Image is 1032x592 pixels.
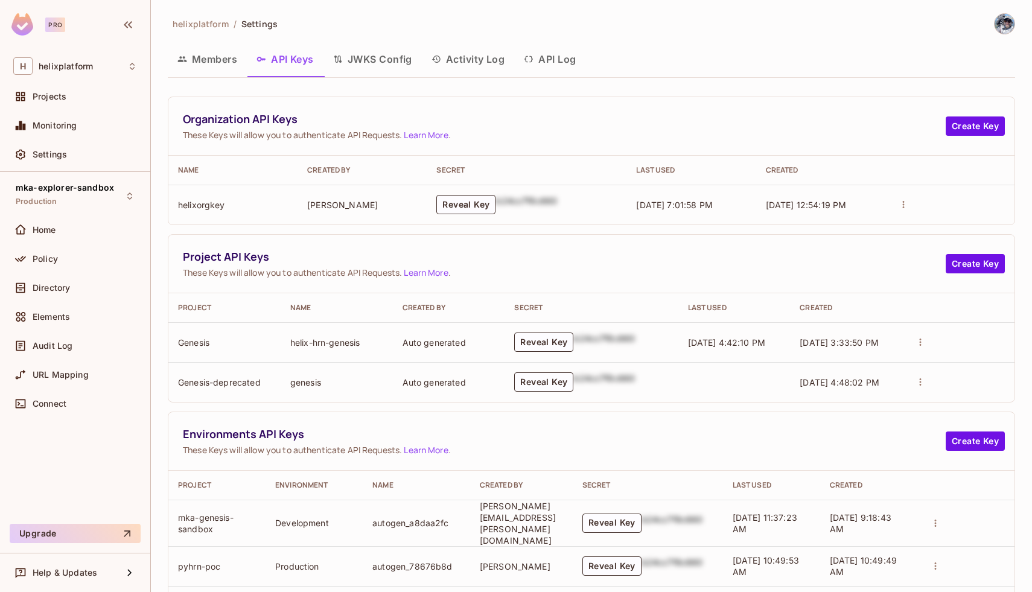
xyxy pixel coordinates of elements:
span: [DATE] 9:18:43 AM [830,512,891,534]
img: SReyMgAAAABJRU5ErkJggg== [11,13,33,36]
div: b24cc7f8c660 [573,333,635,352]
button: Reveal Key [514,333,573,352]
div: Name [372,480,460,490]
td: Development [266,500,363,546]
td: genesis [281,362,393,402]
button: actions [912,334,929,351]
a: Learn More [404,267,448,278]
td: Production [266,546,363,586]
div: Project [178,480,256,490]
button: Members [168,44,247,74]
div: Last Used [636,165,746,175]
span: mka-explorer-sandbox [16,183,114,193]
div: b24cc7f8c660 [642,514,703,533]
span: [DATE] 11:37:23 AM [733,512,797,534]
span: [DATE] 10:49:53 AM [733,555,799,577]
div: b24cc7f8c660 [642,556,703,576]
button: Create Key [946,254,1005,273]
div: Name [178,165,288,175]
button: Reveal Key [582,556,642,576]
div: b24cc7f8c660 [573,372,635,392]
div: Secret [436,165,617,175]
button: API Keys [247,44,323,74]
span: [DATE] 12:54:19 PM [766,200,847,210]
td: mka-genesis-sandbox [168,500,266,546]
img: michael.amato@helix.com [995,14,1014,34]
span: [DATE] 7:01:58 PM [636,200,713,210]
td: [PERSON_NAME] [470,546,573,586]
span: These Keys will allow you to authenticate API Requests. . [183,444,946,456]
span: Organization API Keys [183,112,946,127]
span: Policy [33,254,58,264]
button: JWKS Config [323,44,422,74]
button: actions [895,196,912,213]
span: Connect [33,399,66,409]
span: Project API Keys [183,249,946,264]
button: API Log [514,44,585,74]
td: [PERSON_NAME][EMAIL_ADDRESS][PERSON_NAME][DOMAIN_NAME] [470,500,573,546]
span: Home [33,225,56,235]
td: autogen_a8daa2fc [363,500,470,546]
span: Workspace: helixplatform [39,62,93,71]
div: Created [830,480,908,490]
div: Secret [582,480,713,490]
span: Settings [33,150,67,159]
div: Project [178,303,271,313]
div: Created By [403,303,495,313]
button: actions [927,558,944,574]
td: Auto generated [393,322,505,362]
div: Created By [480,480,563,490]
td: helixorgkey [168,185,298,224]
button: Activity Log [422,44,515,74]
button: Reveal Key [514,372,573,392]
span: helixplatform [173,18,229,30]
div: Environment [275,480,353,490]
span: Projects [33,92,66,101]
span: [DATE] 10:49:49 AM [830,555,897,577]
span: Settings [241,18,278,30]
span: Monitoring [33,121,77,130]
div: Last Used [733,480,811,490]
td: autogen_78676b8d [363,546,470,586]
span: H [13,57,33,75]
span: Production [16,197,57,206]
span: Help & Updates [33,568,97,578]
div: Secret [514,303,668,313]
div: b24cc7f8c660 [495,195,557,214]
span: Environments API Keys [183,427,946,442]
td: helix-hrn-genesis [281,322,393,362]
li: / [234,18,237,30]
button: actions [912,374,929,390]
span: These Keys will allow you to authenticate API Requests. . [183,267,946,278]
div: Pro [45,18,65,32]
div: Created [800,303,893,313]
div: Created [766,165,876,175]
div: Name [290,303,383,313]
span: URL Mapping [33,370,89,380]
button: actions [927,515,944,532]
td: Auto generated [393,362,505,402]
td: pyhrn-poc [168,546,266,586]
button: Reveal Key [436,195,495,214]
div: Last Used [688,303,781,313]
button: Reveal Key [582,514,642,533]
a: Learn More [404,444,448,456]
span: [DATE] 3:33:50 PM [800,337,879,348]
span: These Keys will allow you to authenticate API Requests. . [183,129,946,141]
td: Genesis-deprecated [168,362,281,402]
span: [DATE] 4:48:02 PM [800,377,879,387]
span: [DATE] 4:42:10 PM [688,337,766,348]
span: Elements [33,312,70,322]
button: Create Key [946,116,1005,136]
span: Directory [33,283,70,293]
button: Upgrade [10,524,141,543]
span: Audit Log [33,341,72,351]
a: Learn More [404,129,448,141]
div: Created By [307,165,417,175]
button: Create Key [946,431,1005,451]
td: Genesis [168,322,281,362]
td: [PERSON_NAME] [298,185,427,224]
